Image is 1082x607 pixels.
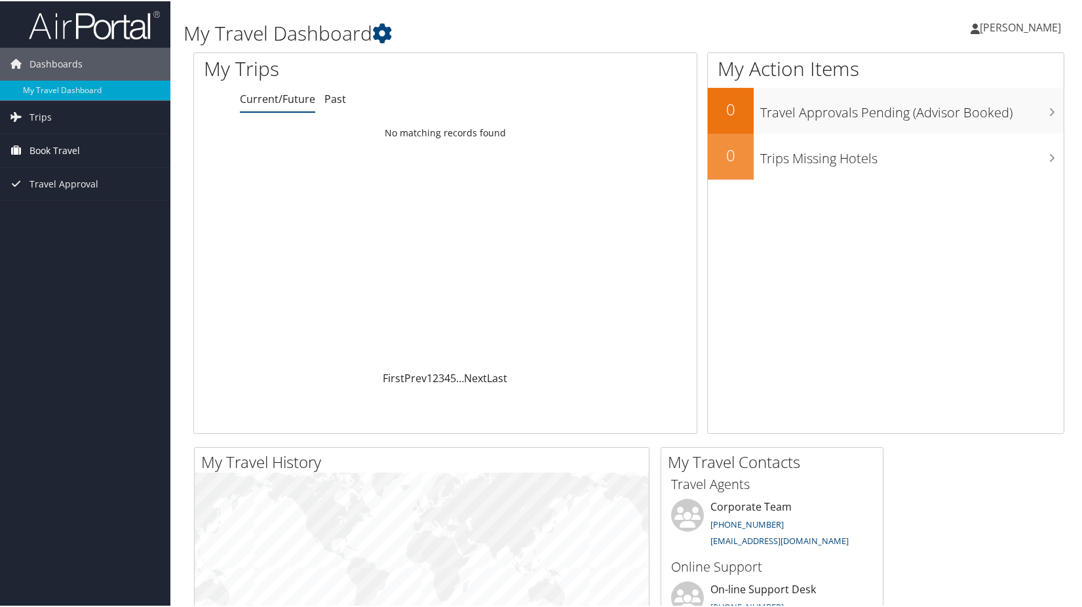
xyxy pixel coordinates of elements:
[29,47,83,79] span: Dashboards
[427,370,433,384] a: 1
[29,100,52,132] span: Trips
[708,87,1064,132] a: 0Travel Approvals Pending (Advisor Booked)
[668,450,883,472] h2: My Travel Contacts
[671,474,873,492] h3: Travel Agents
[671,557,873,575] h3: Online Support
[444,370,450,384] a: 4
[980,19,1061,33] span: [PERSON_NAME]
[324,90,346,105] a: Past
[710,534,849,545] a: [EMAIL_ADDRESS][DOMAIN_NAME]
[665,498,879,551] li: Corporate Team
[487,370,507,384] a: Last
[184,18,777,46] h1: My Travel Dashboard
[433,370,438,384] a: 2
[708,54,1064,81] h1: My Action Items
[383,370,404,384] a: First
[438,370,444,384] a: 3
[201,450,649,472] h2: My Travel History
[456,370,464,384] span: …
[29,9,160,39] img: airportal-logo.png
[708,143,754,165] h2: 0
[204,54,477,81] h1: My Trips
[464,370,487,384] a: Next
[760,96,1064,121] h3: Travel Approvals Pending (Advisor Booked)
[240,90,315,105] a: Current/Future
[708,97,754,119] h2: 0
[708,132,1064,178] a: 0Trips Missing Hotels
[760,142,1064,166] h3: Trips Missing Hotels
[710,517,784,529] a: [PHONE_NUMBER]
[404,370,427,384] a: Prev
[29,133,80,166] span: Book Travel
[194,120,697,144] td: No matching records found
[971,7,1074,46] a: [PERSON_NAME]
[450,370,456,384] a: 5
[29,166,98,199] span: Travel Approval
